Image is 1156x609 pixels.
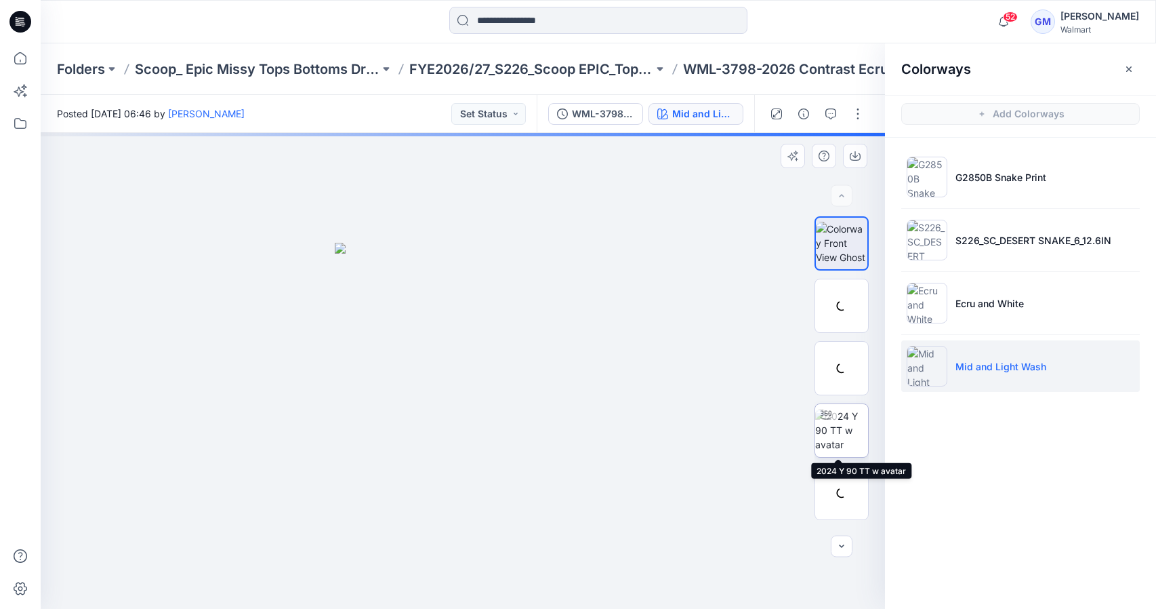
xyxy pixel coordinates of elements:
[907,346,947,387] img: Mid and Light Wash
[135,60,379,79] a: Scoop_ Epic Missy Tops Bottoms Dress
[683,60,928,79] p: WML-3798-2026 Contrast Ecru Shorts
[955,359,1046,374] p: Mid and Light Wash
[1060,8,1139,24] div: [PERSON_NAME]
[815,409,868,452] img: 2024 Y 90 TT w avatar
[901,61,971,77] h2: Colorways
[907,220,947,260] img: S226_SC_DESERT SNAKE_6_12.6IN
[1003,12,1018,22] span: 52
[572,106,634,121] div: WML-3798-2026 Contrast Ecru Shorts_Full Colorway
[57,106,245,121] span: Posted [DATE] 06:46 by
[907,283,947,323] img: Ecru and White
[548,103,643,125] button: WML-3798-2026 Contrast Ecru Shorts_Full Colorway
[168,108,245,119] a: [PERSON_NAME]
[955,233,1111,248] p: S226_SC_DESERT SNAKE_6_12.6IN
[1031,9,1055,34] div: GM
[907,157,947,197] img: G2850B Snake Print
[672,106,735,121] div: Mid and Light Wash
[955,170,1046,184] p: G2850B Snake Print
[955,296,1024,311] p: Ecru and White
[335,243,591,609] img: eyJhbGciOiJIUzI1NiIsImtpZCI6IjAiLCJzbHQiOiJzZXMiLCJ0eXAiOiJKV1QifQ.eyJkYXRhIjp7InR5cGUiOiJzdG9yYW...
[409,60,654,79] a: FYE2026/27_S226_Scoop EPIC_Top & Bottom
[1060,24,1139,35] div: Walmart
[57,60,105,79] a: Folders
[793,103,814,125] button: Details
[648,103,743,125] button: Mid and Light Wash
[816,222,867,264] img: Colorway Front View Ghost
